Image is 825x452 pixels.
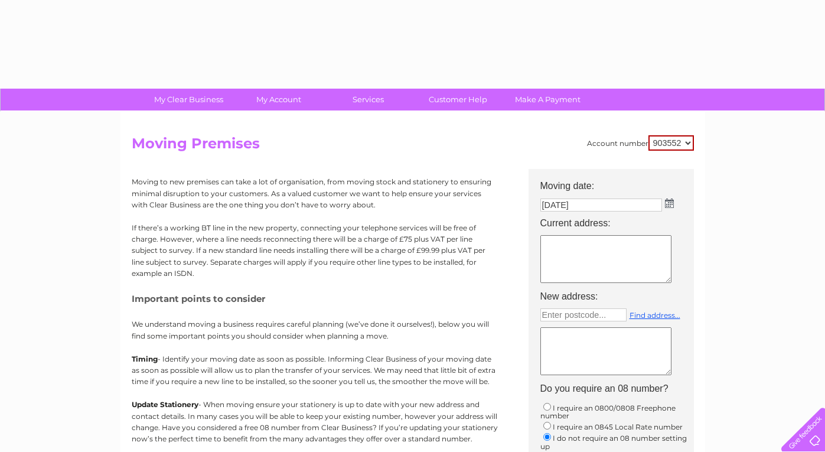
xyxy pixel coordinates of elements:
a: Services [319,89,417,110]
p: - Identify your moving date as soon as possible. Informing Clear Business of your moving date as ... [132,353,498,388]
p: We understand moving a business requires careful planning (we’ve done it ourselves!), below you w... [132,318,498,341]
a: Customer Help [409,89,507,110]
p: - When moving ensure your stationery is up to date with your new address and contact details. In ... [132,399,498,444]
p: Moving to new premises can take a lot of organisation, from moving stock and stationery to ensuri... [132,176,498,210]
th: Current address: [534,214,700,232]
a: Make A Payment [499,89,596,110]
b: Timing [132,355,158,363]
a: My Clear Business [140,89,237,110]
a: My Account [230,89,327,110]
th: Do you require an 08 number? [534,380,700,398]
h5: Important points to consider [132,294,498,304]
b: Update Stationery [132,400,198,409]
h2: Moving Premises [132,135,694,158]
a: Find address... [630,311,680,320]
th: New address: [534,288,700,305]
p: If there’s a working BT line in the new property, connecting your telephone services will be free... [132,222,498,279]
div: Account number [587,135,694,151]
img: ... [665,199,674,208]
th: Moving date: [534,169,700,195]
